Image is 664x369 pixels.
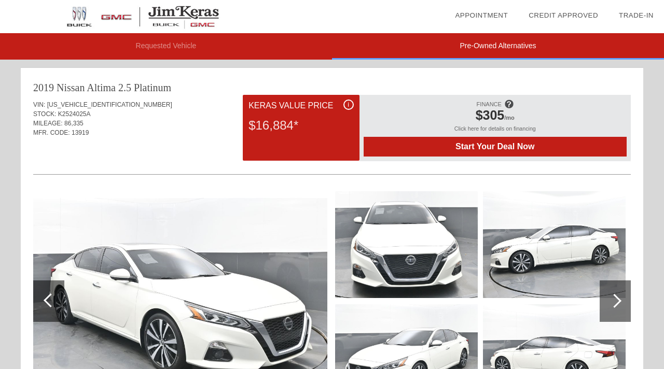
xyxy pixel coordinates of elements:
span: $305 [476,108,505,122]
div: Quoted on [DATE] 4:46:32 PM [33,144,631,160]
span: 13919 [72,129,89,136]
div: /mo [369,108,621,125]
div: Keras Value Price [248,100,353,112]
img: image.aspx [335,191,478,298]
div: $16,884* [248,112,353,139]
span: [US_VEHICLE_IDENTIFICATION_NUMBER] [47,101,172,108]
a: Appointment [455,11,508,19]
div: 2019 Nissan Altima [33,80,116,95]
span: FINANCE [477,101,502,107]
span: K2524025A [58,110,91,118]
span: 86,335 [64,120,84,127]
div: Click here for details on financing [364,125,627,137]
li: Pre-Owned Alternatives [332,33,664,60]
span: VIN: [33,101,45,108]
img: image.aspx [483,191,626,298]
a: Trade-In [619,11,654,19]
span: MILEAGE: [33,120,63,127]
div: 2.5 Platinum [118,80,171,95]
a: Credit Approved [529,11,598,19]
span: MFR. CODE: [33,129,70,136]
span: STOCK: [33,110,56,118]
div: i [343,100,354,110]
span: Start Your Deal Now [377,142,614,151]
